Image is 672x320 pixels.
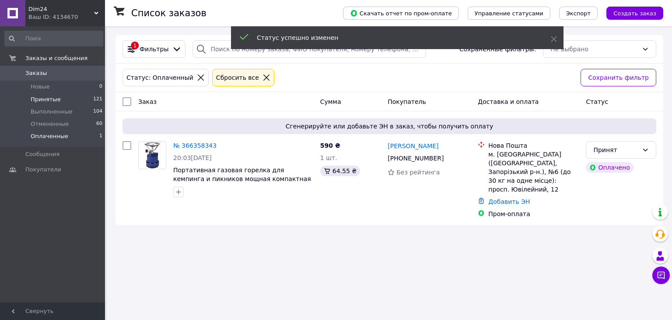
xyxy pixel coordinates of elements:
span: Сообщения [25,150,59,158]
span: Dim24 [28,5,94,13]
span: Новые [31,83,50,91]
span: 590 ₴ [320,142,340,149]
div: м. [GEOGRAPHIC_DATA] ([GEOGRAPHIC_DATA], Запорізький р-н.), №6 (до 30 кг на одне місце): просп. Ю... [488,150,579,194]
button: Экспорт [559,7,598,20]
div: Ваш ID: 4134670 [28,13,105,21]
a: Добавить ЭН [488,198,530,205]
h1: Список заказов [131,8,206,18]
button: Управление статусами [468,7,550,20]
span: 20:03[DATE] [173,154,212,161]
span: 1 шт. [320,154,337,161]
span: Фильтры [140,45,168,53]
span: Сохранить фильтр [588,73,649,82]
button: Сохранить фильтр [581,69,656,86]
span: Сумма [320,98,341,105]
span: Заказы [25,69,47,77]
button: Скачать отчет по пром-оплате [343,7,459,20]
button: Чат с покупателем [652,267,670,284]
button: Создать заказ [606,7,663,20]
span: [PHONE_NUMBER] [388,155,444,162]
span: Доставка и оплата [478,98,539,105]
div: Не выбрано [550,44,638,54]
div: Нова Пошта [488,141,579,150]
div: Пром-оплата [488,210,579,218]
span: Заказы и сообщения [25,54,87,62]
a: [PERSON_NAME] [388,142,438,150]
span: 104 [93,108,102,116]
span: Оплаченные [31,132,68,140]
span: Скачать отчет по пром-оплате [350,9,452,17]
span: Отмененные [31,120,69,128]
span: Экспорт [566,10,591,17]
img: Фото товару [139,142,166,169]
span: Сгенерируйте или добавьте ЭН в заказ, чтобы получить оплату [126,122,653,131]
a: № 366358343 [173,142,217,149]
div: Оплачено [586,162,633,173]
span: Покупатели [25,166,61,174]
span: 1 [99,132,102,140]
div: 64.55 ₴ [320,166,360,176]
span: Заказ [138,98,157,105]
span: 60 [96,120,102,128]
span: Принятые [31,96,61,103]
div: Статус: Оплаченный [125,73,195,82]
a: Фото товару [138,141,166,169]
a: Создать заказ [598,9,663,16]
span: 0 [99,83,102,91]
div: Сбросить все [214,73,261,82]
span: Статус [586,98,608,105]
span: 121 [93,96,102,103]
input: Поиск [4,31,103,46]
div: Принят [593,145,638,155]
span: Управление статусами [475,10,543,17]
span: Покупатель [388,98,426,105]
span: Без рейтинга [396,169,440,176]
span: Выполненные [31,108,73,116]
a: Портативная газовая горелка для кемпинга и пикников мощная компактная для быстрого приготовления ... [173,167,311,200]
div: Статус успешно изменен [257,33,529,42]
span: Создать заказ [613,10,656,17]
